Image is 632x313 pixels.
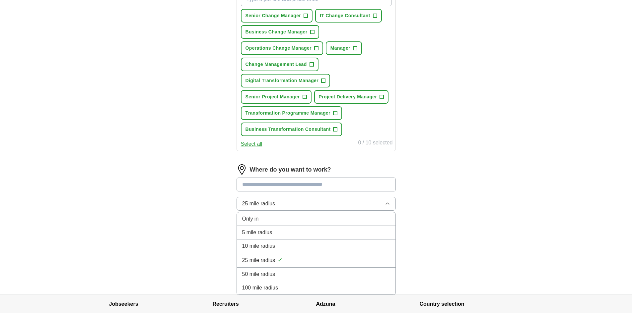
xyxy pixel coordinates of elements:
span: 25 mile radius [242,200,275,208]
img: location.png [237,164,247,175]
span: 5 mile radius [242,229,272,236]
button: Senior Project Manager [241,90,312,104]
button: IT Change Consultant [315,9,382,23]
span: ✓ [278,256,283,265]
span: Only in [242,215,259,223]
span: Change Management Lead [246,61,307,68]
span: 10 mile radius [242,242,275,250]
button: Operations Change Manager [241,41,323,55]
button: Project Delivery Manager [314,90,389,104]
button: Senior Change Manager [241,9,313,23]
span: 25 mile radius [242,256,275,264]
span: Manager [330,45,350,52]
span: Business Transformation Consultant [246,126,331,133]
span: Senior Change Manager [246,12,301,19]
button: Transformation Programme Manager [241,106,342,120]
span: Business Change Manager [246,28,308,35]
span: Transformation Programme Manager [246,110,330,117]
span: Senior Project Manager [246,93,300,100]
span: IT Change Consultant [320,12,370,19]
button: Business Transformation Consultant [241,123,342,136]
div: 0 / 10 selected [358,139,392,148]
span: Project Delivery Manager [319,93,377,100]
button: Change Management Lead [241,58,318,71]
span: 50 mile radius [242,270,275,278]
button: 25 mile radius [237,197,396,211]
span: Digital Transformation Manager [246,77,319,84]
button: Manager [326,41,362,55]
button: Select all [241,140,262,148]
button: Digital Transformation Manager [241,74,330,87]
span: 100 mile radius [242,284,278,292]
label: Where do you want to work? [250,165,331,174]
span: Operations Change Manager [246,45,312,52]
button: Business Change Manager [241,25,319,39]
